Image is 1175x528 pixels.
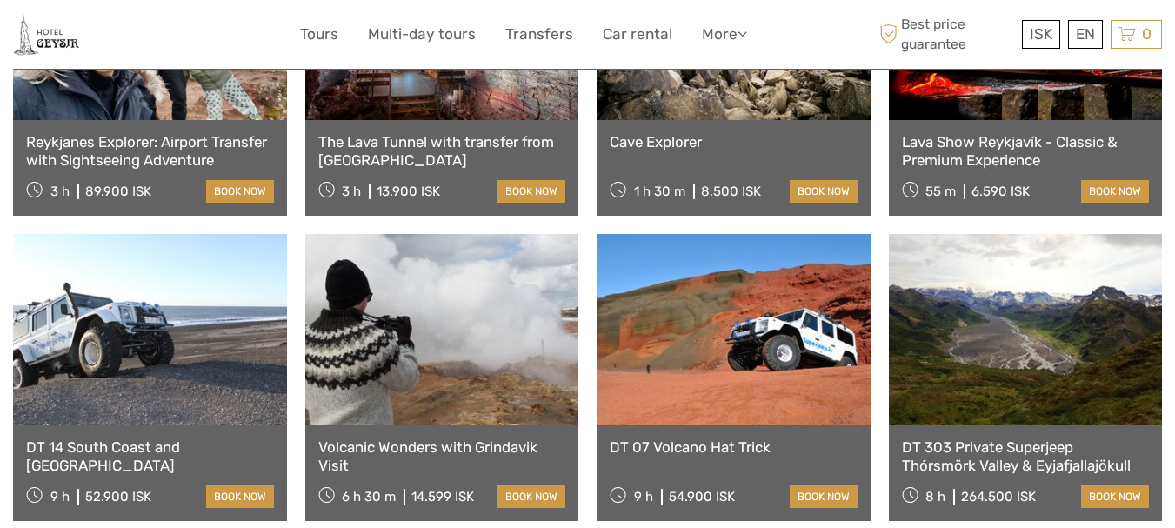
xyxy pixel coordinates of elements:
[497,485,565,508] a: book now
[377,184,440,199] div: 13.900 ISK
[1081,485,1149,508] a: book now
[971,184,1030,199] div: 6.590 ISK
[902,133,1150,169] a: Lava Show Reykjavík - Classic & Premium Experience
[26,133,274,169] a: Reykjanes Explorer: Airport Transfer with Sightseeing Adventure
[206,485,274,508] a: book now
[634,184,685,199] span: 1 h 30 m
[1068,20,1103,49] div: EN
[50,184,70,199] span: 3 h
[411,489,474,505] div: 14.599 ISK
[790,485,858,508] a: book now
[902,438,1150,474] a: DT 303 Private Superjeep Thórsmörk Valley & Eyjafjallajökull
[85,184,151,199] div: 89.900 ISK
[702,22,747,47] a: More
[610,133,858,150] a: Cave Explorer
[85,489,151,505] div: 52.900 ISK
[603,22,672,47] a: Car rental
[200,27,221,48] button: Open LiveChat chat widget
[925,489,945,505] span: 8 h
[1030,25,1052,43] span: ISK
[610,438,858,456] a: DT 07 Volcano Hat Trick
[13,13,79,56] img: 2245-fc00950d-c906-46d7-b8c2-e740c3f96a38_logo_small.jpg
[368,22,476,47] a: Multi-day tours
[26,438,274,474] a: DT 14 South Coast and [GEOGRAPHIC_DATA]
[669,489,735,505] div: 54.900 ISK
[342,184,361,199] span: 3 h
[875,15,1018,53] span: Best price guarantee
[790,180,858,203] a: book now
[50,489,70,505] span: 9 h
[300,22,338,47] a: Tours
[206,180,274,203] a: book now
[1139,25,1154,43] span: 0
[497,180,565,203] a: book now
[24,30,197,44] p: We're away right now. Please check back later!
[318,133,566,169] a: The Lava Tunnel with transfer from [GEOGRAPHIC_DATA]
[1081,180,1149,203] a: book now
[342,489,396,505] span: 6 h 30 m
[634,489,653,505] span: 9 h
[961,489,1036,505] div: 264.500 ISK
[505,22,573,47] a: Transfers
[701,184,761,199] div: 8.500 ISK
[925,184,956,199] span: 55 m
[318,438,566,474] a: Volcanic Wonders with Grindavik Visit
